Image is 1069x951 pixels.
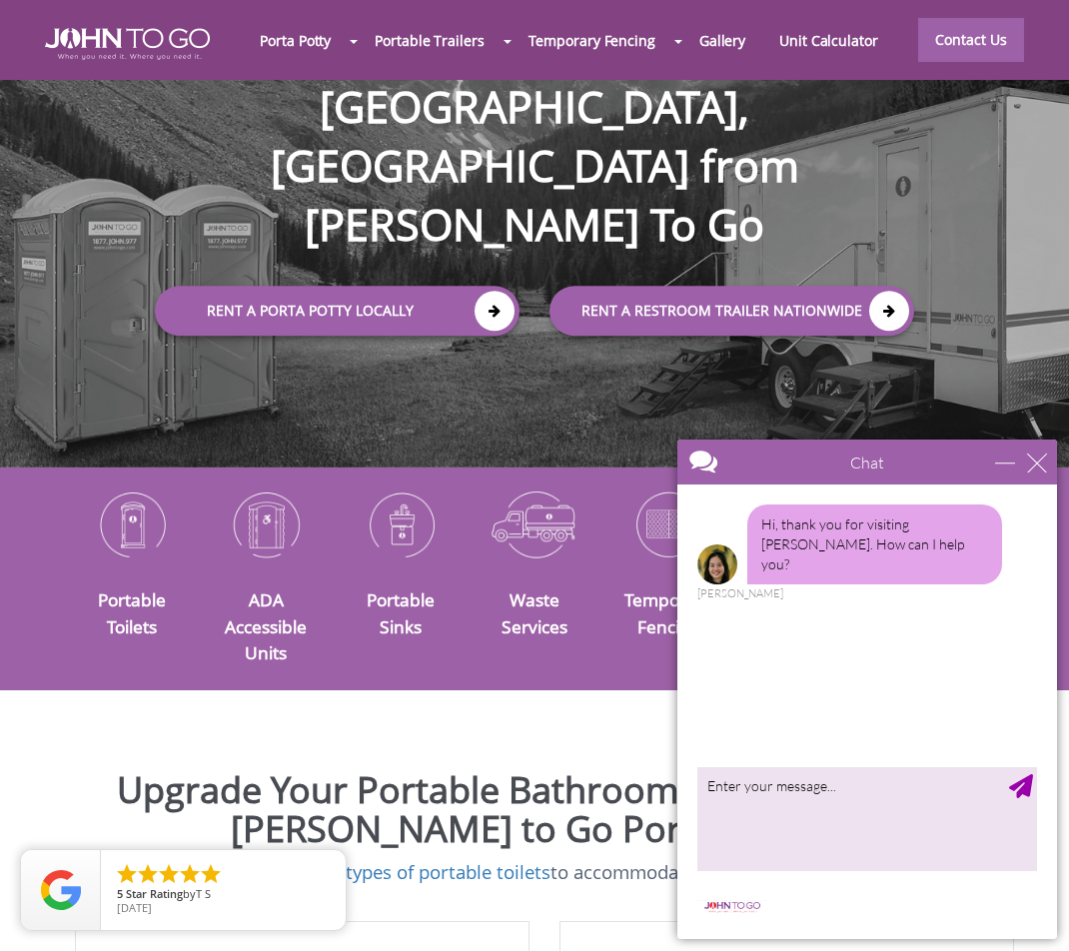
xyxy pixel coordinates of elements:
[178,862,202,886] li: 
[918,18,1024,62] a: Contact Us
[196,886,211,901] span: T S
[117,886,123,901] span: 5
[80,483,184,564] img: Portable-Toilets-icon_N.png
[45,28,210,60] img: JOHN to go
[136,862,160,886] li: 
[15,770,1054,849] h2: Upgrade Your Portable Bathroom Experience with [PERSON_NAME] to Go Porta Potties
[346,859,550,884] a: types of portable toilets
[512,19,672,62] a: Temporary Fencing
[115,862,139,886] li: 
[682,19,762,62] a: Gallery
[243,19,348,62] a: Porta Potty
[624,587,712,637] a: Temporary Fencing
[349,483,453,564] img: Portable-Sinks-icon_N.png
[117,888,330,902] span: by
[358,19,501,62] a: Portable Trailers
[126,886,183,901] span: Star Rating
[157,862,181,886] li: 
[15,859,1054,886] p: We carry many to accommodate your event needs.
[41,870,81,910] img: Review Rating
[225,587,307,664] a: ADA Accessible Units
[549,287,914,337] a: rent a RESTROOM TRAILER Nationwide
[616,483,720,564] img: Temporary-Fencing-cion_N.png
[483,483,586,564] img: Waste-Services-icon_N.png
[367,587,435,637] a: Portable Sinks
[117,900,152,915] span: [DATE]
[665,428,1069,951] iframe: Live Chat Box
[214,483,318,564] img: ADA-Accessible-Units-icon_N.png
[98,587,166,637] a: Portable Toilets
[502,587,567,637] a: Waste Services
[155,287,520,337] a: Rent a Porta Potty Locally
[199,862,223,886] li: 
[762,19,895,62] a: Unit Calculator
